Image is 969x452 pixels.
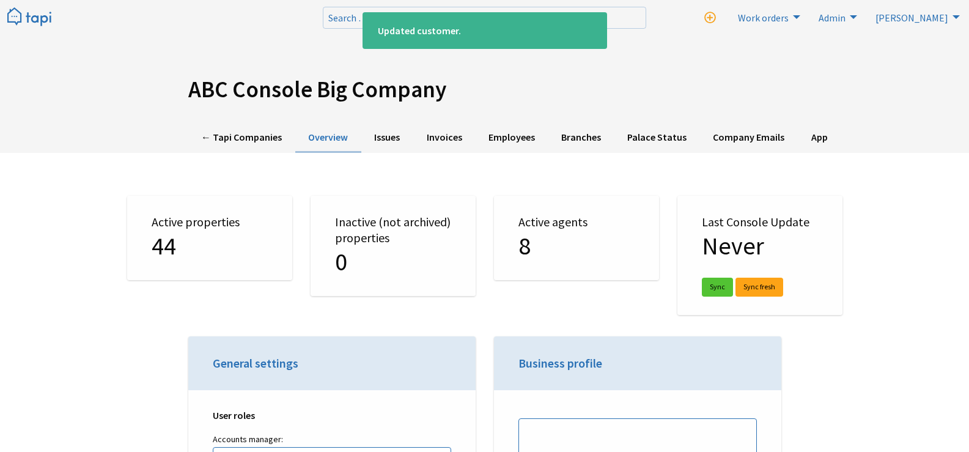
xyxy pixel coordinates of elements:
a: Issues [361,123,413,153]
div: Active agents [494,196,659,280]
span: Admin [819,12,846,24]
a: Palace Status [614,123,700,153]
a: ← Tapi Companies [188,123,295,153]
a: Overview [295,123,361,153]
strong: User roles [213,409,255,421]
a: App [798,123,841,153]
span: 0 [335,246,347,277]
a: Sync fresh [735,278,783,297]
span: Never [702,231,764,261]
a: [PERSON_NAME] [868,7,963,27]
h1: ABC Console Big Company [188,76,781,103]
h3: General settings [213,355,451,372]
a: Sync [702,278,733,297]
div: Inactive (not archived) properties [311,196,476,296]
li: Josh [868,7,963,27]
a: Invoices [413,123,475,153]
a: Admin [811,7,860,27]
span: 44 [152,231,176,261]
a: Work orders [731,7,803,27]
a: Branches [548,123,614,153]
i: New work order [704,12,716,24]
a: Company Emails [700,123,798,153]
span: Work orders [738,12,789,24]
a: Employees [475,123,548,153]
span: [PERSON_NAME] [875,12,948,24]
div: Last Console Update [677,196,842,315]
h3: Business profile [518,355,757,372]
div: Updated customer. [363,12,607,49]
div: Active properties [127,196,292,280]
label: Accounts manager: [213,432,451,447]
span: 8 [518,231,531,261]
span: Search … [328,12,368,24]
img: Tapi logo [7,7,51,28]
